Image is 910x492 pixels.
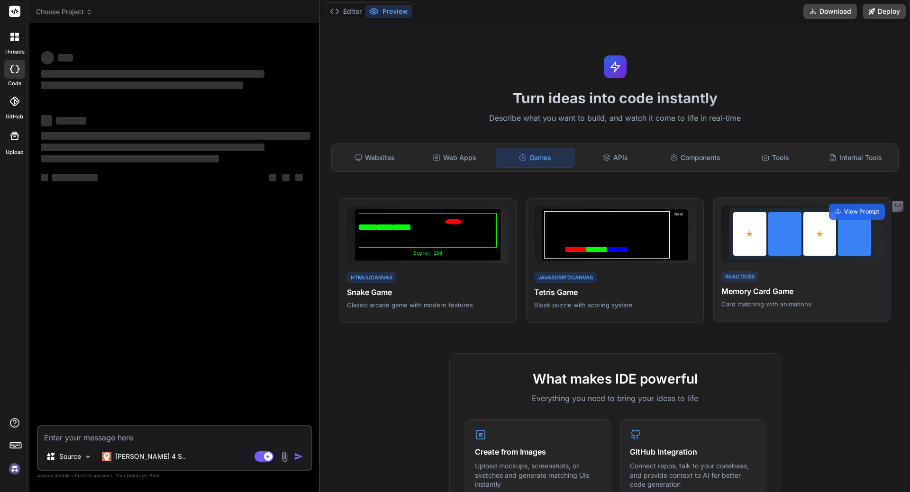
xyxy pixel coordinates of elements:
span: ‌ [41,115,52,126]
span: ‌ [41,174,48,181]
span: ‌ [52,174,98,181]
span: ‌ [41,51,54,64]
p: Block puzzle with scoring system [534,301,696,309]
span: ‌ [282,174,290,181]
button: Download [803,4,857,19]
span: ‌ [41,143,264,151]
span: ‌ [41,132,310,140]
div: Games [496,148,575,168]
span: ‌ [295,174,303,181]
label: Upload [6,148,24,156]
img: attachment [279,451,290,462]
span: ‌ [41,155,219,162]
button: Preview [365,5,412,18]
label: code [8,80,21,88]
p: Connect repos, talk to your codebase, and provide context to AI for better code generation [630,461,755,489]
img: Claude 4 Sonnet [102,452,111,461]
p: Classic arcade game with modern features [347,301,509,309]
div: Score: 150 [359,250,497,257]
label: threads [4,48,25,56]
h4: Tetris Game [534,286,696,298]
div: Internal Tools [816,148,894,168]
h2: What makes IDE powerful [465,369,765,389]
p: Always double-check its answers. Your in Bind [37,471,312,480]
label: GitHub [6,113,23,121]
p: Everything you need to bring your ideas to life [465,393,765,404]
div: Web Apps [416,148,494,168]
img: Pick Models [84,453,92,461]
h1: Turn ideas into code instantly [326,89,904,107]
button: Editor [326,5,365,18]
h4: GitHub Integration [630,446,755,457]
div: Websites [336,148,414,168]
span: privacy [127,473,144,478]
p: Upload mockups, screenshots, or sketches and generate matching UIs instantly [475,461,601,489]
span: View Prompt [844,207,879,216]
h4: Memory Card Game [721,286,883,297]
p: Card matching with animations [721,300,883,308]
p: Source [59,452,81,461]
span: Choose Project [36,7,92,17]
span: ‌ [41,81,243,89]
span: ‌ [269,174,276,181]
span: ‌ [41,70,264,78]
h4: Snake Game [347,286,509,298]
div: HTML5/Canvas [347,272,396,283]
div: APIs [576,148,655,168]
span: ‌ [56,117,86,125]
img: signin [7,461,23,477]
div: React/CSS [721,271,758,282]
p: [PERSON_NAME] 4 S.. [115,452,186,461]
div: Next [672,211,686,259]
button: Deploy [863,4,906,19]
div: JavaScript/Canvas [534,272,597,283]
h4: Create from Images [475,446,601,457]
div: Tools [737,148,815,168]
div: Components [656,148,735,168]
img: icon [294,452,303,461]
p: Describe what you want to build, and watch it come to life in real-time [326,112,904,125]
span: ‌ [58,54,73,62]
